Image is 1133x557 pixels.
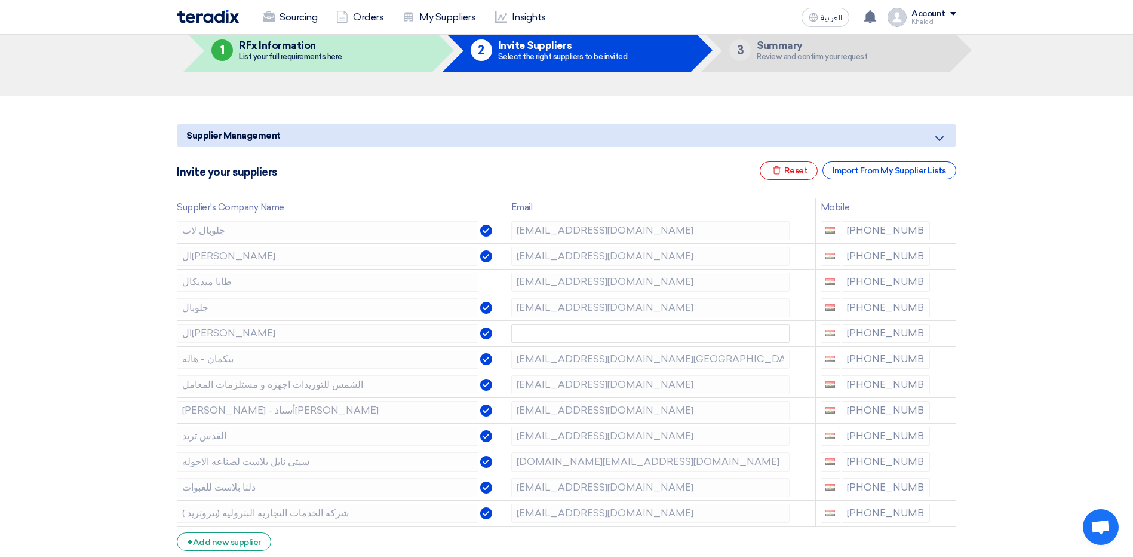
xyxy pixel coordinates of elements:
[480,430,492,442] img: Verified Account
[177,427,478,446] input: Supplier Name
[177,247,478,266] input: Supplier Name
[239,40,342,51] h5: RFx Information
[177,166,277,178] h5: Invite your suppliers
[498,40,628,51] h5: Invite Suppliers
[511,298,790,317] input: Email
[177,324,478,343] input: Supplier Name
[511,504,790,523] input: Email
[911,19,956,25] div: Khaled
[511,247,790,266] input: Email
[511,452,790,472] input: Email
[511,427,790,446] input: Email
[177,452,478,472] input: Supplier Name
[760,161,818,180] div: Reset
[498,53,628,60] div: Select the right suppliers to be invited
[177,350,478,369] input: Supplier Name
[211,39,233,61] div: 1
[802,8,849,27] button: العربية
[177,124,956,147] h5: Supplier Management
[888,8,907,27] img: profile_test.png
[177,504,478,523] input: Supplier Name
[486,4,555,30] a: Insights
[327,4,393,30] a: Orders
[177,298,478,317] input: Supplier Name
[177,198,506,218] th: Supplier's Company Name
[177,401,478,420] input: Supplier Name
[511,401,790,420] input: Email
[480,225,492,237] img: Verified Account
[822,161,956,179] div: Import From My Supplier Lists
[480,379,492,391] img: Verified Account
[471,39,492,61] div: 2
[511,375,790,394] input: Email
[511,324,790,343] input: Email
[480,405,492,417] img: Verified Account
[253,4,327,30] a: Sourcing
[511,273,790,292] input: Email
[821,14,842,22] span: العربية
[177,10,239,23] img: Teradix logo
[393,4,485,30] a: My Suppliers
[480,328,492,339] img: Verified Account
[511,221,790,240] input: Email
[480,302,492,314] img: Verified Account
[239,53,342,60] div: List your full requirements here
[511,478,790,497] input: Email
[480,482,492,494] img: Verified Account
[480,507,492,519] img: Verified Account
[511,350,790,369] input: Email
[757,40,867,51] h5: Summary
[815,198,935,218] th: Mobile
[177,221,478,240] input: Supplier Name
[506,198,815,218] th: Email
[480,353,492,365] img: Verified Account
[177,478,478,497] input: Supplier Name
[177,375,478,394] input: Supplier Name
[911,9,945,19] div: Account
[177,532,271,551] div: Add new supplier
[177,273,478,292] input: Supplier Name
[729,39,751,61] div: 3
[187,537,193,548] span: +
[480,250,492,262] img: Verified Account
[480,456,492,468] img: Verified Account
[757,53,867,60] div: Review and confirm your request
[1083,509,1119,545] div: Open chat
